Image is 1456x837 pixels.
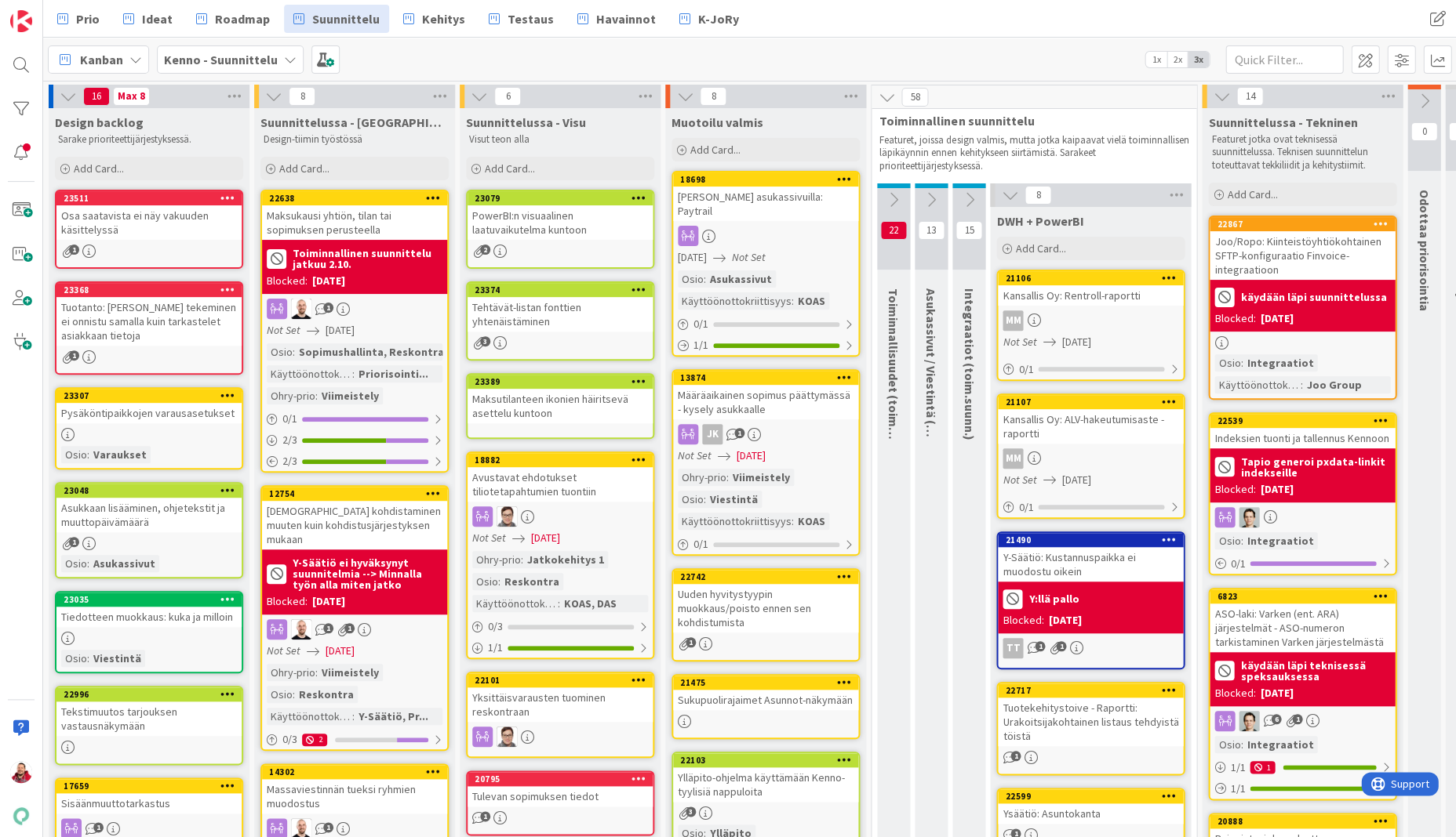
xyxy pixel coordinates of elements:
[262,191,447,240] div: 22638Maksukausi yhtiön, tilan tai sopimuksen perusteella
[468,191,653,240] div: 23079PowerBI:n visuaalinen laatuvaikutelma kuntoon
[472,595,558,612] div: Käyttöönottokriittisyys
[961,288,977,440] span: Integraatiot (toim.suunn.)
[89,650,145,667] div: Viestintä
[468,453,653,502] div: 18882Avustavat ehdotukset tiliotetapahtumien tuontiin
[1214,532,1240,549] div: Osio
[673,385,858,419] div: Määräaikainen sopimus päättymässä - kysely asukkaalle
[673,172,858,187] div: 18698
[187,5,279,33] a: Roadmap
[1005,397,1183,408] div: 21107
[318,387,383,404] div: Viimeistely
[1210,414,1395,428] div: 22539
[289,87,315,106] span: 8
[1210,711,1395,731] div: TT
[87,446,89,463] span: :
[64,284,242,295] div: 23368
[267,365,352,382] div: Käyttöönottokriittisyys
[998,789,1183,824] div: 22599Ysäätiö: Asuntokanta
[468,191,653,205] div: 23079
[479,5,563,33] a: Testaus
[673,335,858,355] div: 1/1
[1210,231,1395,280] div: Joo/Ropo: Kiinteistöyhtiökohtainen SFTP-konfiguraatio Finvoice-integraatioon
[488,640,503,656] span: 1 / 1
[1240,456,1390,478] b: Tapio generoi pxdata-linkit indekseille
[734,428,744,438] span: 1
[355,365,432,382] div: Priorisointi...
[693,536,708,553] span: 0 / 1
[295,343,448,361] div: Sopimushallinta, Reskontra
[64,193,242,204] div: 23511
[267,593,308,610] div: Blocked:
[998,285,1183,306] div: Kansallis Oy: Rentroll-raportti
[673,676,858,710] div: 21475Sukupuolirajaimet Asunnot-näkymään
[998,683,1183,746] div: 22717Tuotekehitystoive - Raportti: Urakoitsijakohtainen listaus tehdyistä töistä
[468,772,653,786] div: 20795
[1005,534,1183,545] div: 21490
[1236,87,1263,106] span: 14
[480,336,490,346] span: 3
[886,288,901,473] span: Toiminnallisuudet (toim.suunn.)
[262,501,447,549] div: [DEMOGRAPHIC_DATA] kohdistaminen muuten kuin kohdistusjärjestyksen mukaan
[56,779,242,793] div: 17659
[56,283,242,297] div: 23368
[998,547,1183,582] div: Y-Säätiö: Kustannuspaikka ei muodostu oikein
[468,375,653,423] div: 23389Maksutilanteen ikonien häiritsevä asettelu kuntoon
[792,513,794,530] span: :
[56,484,242,532] div: 23048Asukkaan lisääminen, ohjetekstit ja muuttopäivämäärä
[1302,376,1365,393] div: Joo Group
[468,467,653,502] div: Avustavat ehdotukset tiliotetapahtumien tuontiin
[1240,292,1386,303] b: käydään läpi suunnittelussa
[1003,310,1023,331] div: MM
[312,9,380,28] span: Suunnittelu
[56,498,242,532] div: Asukkaan lisääminen, ohjetekstit ja muuttopäivämäärä
[998,533,1183,547] div: 21490
[998,498,1183,517] div: 0/1
[686,637,696,647] span: 1
[315,387,318,404] span: :
[56,687,242,736] div: 22996Tekstimuutos tarjouksen vastausnäkymään
[422,9,465,28] span: Kehitys
[215,9,270,28] span: Roadmap
[1003,473,1036,487] i: Not Set
[1217,591,1395,602] div: 6823
[262,487,447,549] div: 12754[DEMOGRAPHIC_DATA] kohdistaminen muuten kuin kohdistusjärjestyksen mukaan
[61,650,87,667] div: Osio
[1188,52,1209,67] span: 3x
[1210,217,1395,231] div: 22867
[69,245,79,255] span: 1
[291,619,311,640] img: TM
[879,113,1177,129] span: Toiminnallinen suunnittelu
[488,618,503,635] span: 0 / 3
[497,506,517,527] img: SM
[468,283,653,297] div: 23374
[1018,499,1033,516] span: 0 / 1
[1211,133,1393,172] p: Featuret jotka ovat teknisessä suunnittelussa. Teknisen suunnittelun toteuttavat tekkiliidit ja k...
[56,592,242,627] div: 23035Tiedotteen muokkaus: kuka ja milloin
[114,5,182,33] a: Ideat
[468,375,653,389] div: 23389
[472,531,506,545] i: Not Set
[1214,481,1255,498] div: Blocked:
[269,193,447,204] div: 22638
[267,343,293,361] div: Osio
[693,316,708,332] span: 0 / 1
[673,371,858,419] div: 13874Määräaikainen sopimus päättymässä - kysely asukkaalle
[1025,186,1051,205] span: 8
[998,638,1183,658] div: TT
[1005,273,1183,284] div: 21106
[998,683,1183,697] div: 22717
[998,448,1183,469] div: MM
[468,453,653,467] div: 18882
[1240,660,1390,682] b: käydään läpi teknisessä speksauksessa
[1260,310,1293,327] div: [DATE]
[1243,532,1317,549] div: Integraatiot
[48,5,109,33] a: Prio
[468,726,653,747] div: SM
[704,491,706,508] span: :
[468,205,653,240] div: PowerBI:n visuaalinen laatuvaikutelma kuntoon
[56,607,242,627] div: Tiedotteen muokkaus: kuka ja milloin
[1230,556,1245,572] span: 0 / 1
[284,5,389,33] a: Suunnittelu
[1240,532,1243,549] span: :
[706,491,762,508] div: Viestintä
